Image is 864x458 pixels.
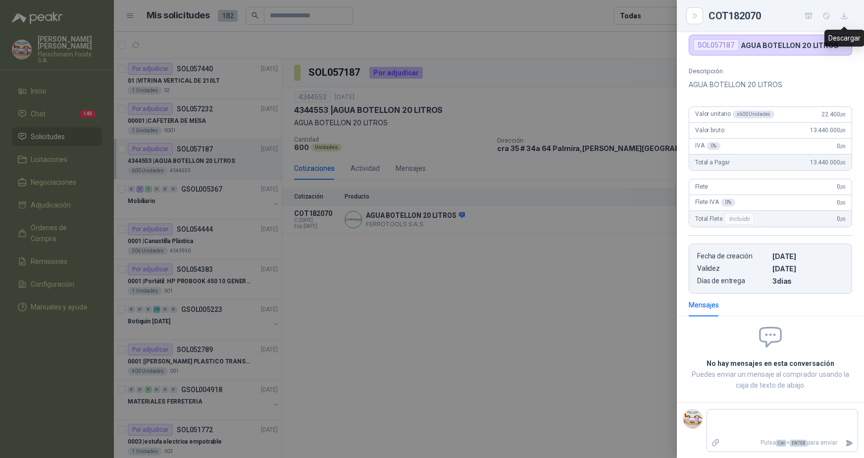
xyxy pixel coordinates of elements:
[821,111,846,118] span: 22.400
[689,67,852,75] p: Descripción
[724,434,842,452] p: Pulsa + para enviar
[840,144,846,149] span: ,00
[697,252,768,260] p: Fecha de creación
[695,127,724,134] span: Valor bruto
[697,277,768,285] p: Días de entrega
[841,434,858,452] button: Enviar
[840,200,846,205] span: ,00
[695,213,756,225] span: Total Flete
[689,300,719,310] div: Mensajes
[689,358,852,369] h2: No hay mensajes en esta conversación
[772,252,844,260] p: [DATE]
[695,199,735,206] span: Flete IVA
[707,434,724,452] label: Adjuntar archivos
[772,277,844,285] p: 3 dias
[840,128,846,133] span: ,00
[695,159,730,166] span: Total a Pagar
[837,183,846,190] span: 0
[776,440,786,447] span: Ctrl
[837,215,846,222] span: 0
[837,143,846,150] span: 0
[689,369,852,391] p: Puedes enviar un mensaje al comprador usando la caja de texto de abajo.
[695,110,774,118] span: Valor unitario
[840,216,846,222] span: ,00
[810,127,846,134] span: 13.440.000
[695,183,708,190] span: Flete
[709,8,852,24] div: COT182070
[707,142,721,150] div: 0 %
[790,440,807,447] span: ENTER
[697,264,768,273] p: Validez
[840,112,846,117] span: ,00
[840,160,846,165] span: ,00
[724,213,754,225] div: Incluido
[840,184,846,190] span: ,00
[721,199,735,206] div: 0 %
[837,199,846,206] span: 0
[741,41,839,50] p: AGUA BOTELLON 20 LITROS
[689,10,701,22] button: Close
[810,159,846,166] span: 13.440.000
[689,79,852,91] p: AGUA BOTELLON 20 LITROS
[733,110,774,118] div: x 600 Unidades
[695,142,720,150] span: IVA
[693,39,739,51] div: SOL057187
[772,264,844,273] p: [DATE]
[683,409,702,428] img: Company Logo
